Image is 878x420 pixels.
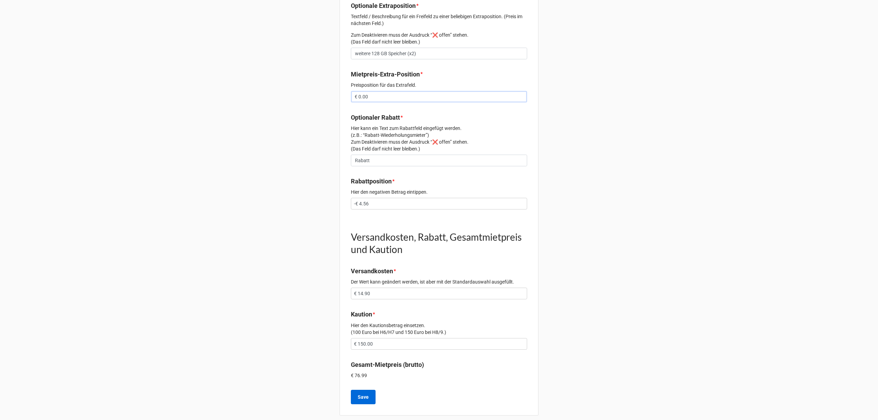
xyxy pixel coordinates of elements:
b: Gesamt-Mietpreis (brutto) [351,361,424,368]
p: Zum Deaktivieren muss der Ausdruck “❌ offen” stehen. (Das Feld darf nicht leer bleiben.) [351,32,527,45]
p: Hier den Kautionsbetrag einsetzen. (100 Euro bei H6/H7 und 150 Euro bei H8/9.) [351,322,527,336]
label: Kaution [351,310,372,319]
p: Preisposition für das Extrafeld. [351,82,527,88]
h1: Versandkosten, Rabatt, Gesamtmietpreis und Kaution [351,231,527,255]
p: Der Wert kann geändert werden, ist aber mit der Standardauswahl ausgefüllt. [351,278,527,285]
p: Hier den negativen Betrag eintippen. [351,189,527,195]
label: Optionaler Rabatt [351,113,400,122]
label: Mietpreis-Extra-Position [351,70,420,79]
p: € 76.99 [351,372,527,379]
label: Versandkosten [351,266,393,276]
button: Save [351,390,376,404]
label: Optionale Extraposition [351,1,416,11]
b: Save [358,394,369,401]
p: Textfeld / Beschreibung für ein Freifeld zu einer beliebigen Extraposition. (Preis im nächsten Fe... [351,13,527,27]
label: Rabattposition [351,177,392,186]
p: Hier kann ein Text zum Rabattfeld eingefügt werden. (z.B.: “Rabatt-Wiederholungsmieter”) Zum Deak... [351,125,527,152]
